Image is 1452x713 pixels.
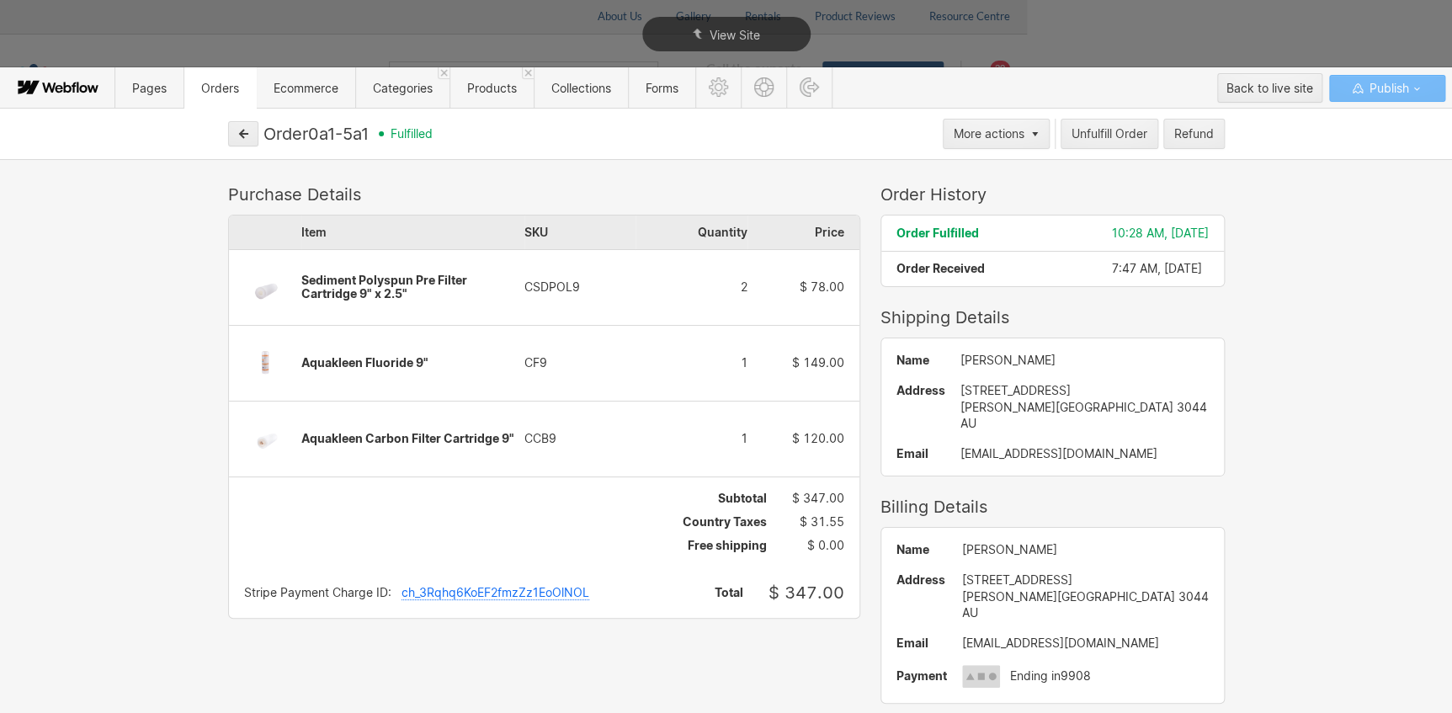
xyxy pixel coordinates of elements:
[1174,127,1214,141] div: Refund
[132,81,167,95] span: Pages
[228,184,860,205] div: Purchase Details
[467,81,517,95] span: Products
[792,355,844,370] span: $ 149.00
[524,215,636,249] div: SKU
[636,280,747,294] div: 2
[880,497,1225,517] div: Billing Details
[551,81,611,95] span: Collections
[960,382,1209,399] div: [STREET_ADDRESS]
[7,40,52,56] span: Text us
[792,491,844,505] span: $ 347.00
[263,124,369,144] div: Order 0a1-5a1
[960,447,1209,460] div: [EMAIL_ADDRESS][DOMAIN_NAME]
[962,543,1209,556] div: [PERSON_NAME]
[960,415,1209,432] div: AU
[646,81,678,95] span: Forms
[636,215,747,249] div: Quantity
[524,356,636,370] div: CF9
[710,28,760,42] span: View Site
[896,572,947,588] span: Address
[792,431,844,445] span: $ 120.00
[962,572,1209,588] div: [STREET_ADDRESS]
[962,604,1209,621] div: AU
[229,334,301,392] img: Aquakleen Fluoride 9"
[301,355,428,370] span: Aquakleen Fluoride 9"
[402,586,589,600] div: ch_3Rqhq6KoEF2fmzZz1EoOlNOL
[800,279,844,294] span: $ 78.00
[896,354,945,367] span: Name
[1061,119,1158,149] button: Unfulfill Order
[274,81,338,95] span: Ecommerce
[1163,119,1225,149] button: Refund
[1329,75,1445,102] button: Publish
[301,273,467,301] span: Sediment Polyspun Pre Filter Cartridge 9" x 2.5"
[1112,226,1209,240] span: 10:28 AM, [DATE]
[1072,127,1147,141] div: Unfulfill Order
[373,81,433,95] span: Categories
[896,447,945,460] span: Email
[747,215,859,249] div: Price
[896,382,945,399] span: Address
[1010,669,1091,683] span: Ending in 9908
[960,399,1209,416] div: [PERSON_NAME][GEOGRAPHIC_DATA] 3044
[524,432,636,445] div: CCB9
[896,636,947,650] span: Email
[301,215,524,249] div: Item
[524,280,636,294] div: CSDPOL9
[718,492,767,505] span: Subtotal
[880,307,1225,327] div: Shipping Details
[807,539,844,552] span: $ 0.00
[769,583,844,603] span: $ 347.00
[391,127,433,141] span: fulfilled
[301,431,514,445] span: Aquakleen Carbon Filter Cartridge 9"
[962,588,1209,605] div: [PERSON_NAME][GEOGRAPHIC_DATA] 3044
[1112,261,1202,275] span: 7:47 AM, [DATE]
[229,410,301,468] img: Aquakleen Carbon Filter Cartridge 9"
[438,67,449,79] a: Close 'Categories' tab
[201,81,239,95] span: Orders
[715,586,743,599] span: Total
[636,356,747,370] div: 1
[943,119,1050,149] button: More actions
[954,127,1024,141] div: More actions
[1365,76,1408,101] span: Publish
[244,586,391,600] div: Stripe Payment Charge ID:
[229,258,301,317] img: Sediment Polyspun Pre Filter Cartridge 9" x 2.5"
[880,184,1225,205] div: Order History
[896,669,947,683] span: Payment
[1217,73,1322,103] button: Back to live site
[636,432,747,445] div: 1
[896,226,979,240] span: Order Fulfilled
[688,539,767,552] span: Free shipping
[896,261,985,275] span: Order Received
[962,636,1209,650] div: [EMAIL_ADDRESS][DOMAIN_NAME]
[683,515,767,529] span: Country Taxes
[960,354,1209,367] div: [PERSON_NAME]
[800,515,844,529] span: $ 31.55
[522,67,534,79] a: Close 'Products' tab
[896,543,947,556] span: Name
[1226,76,1313,101] div: Back to live site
